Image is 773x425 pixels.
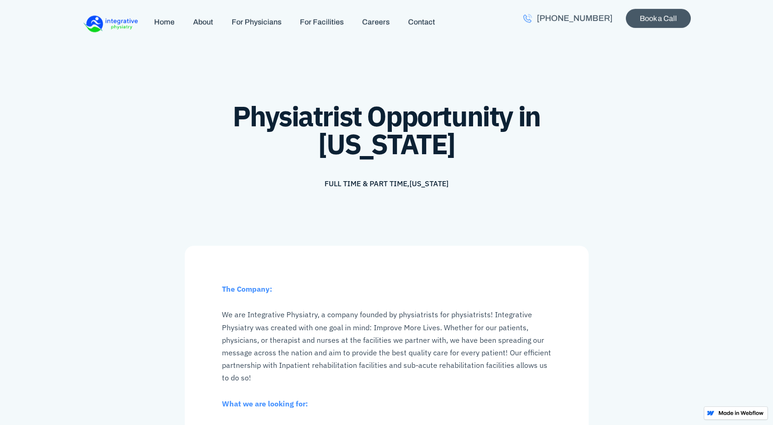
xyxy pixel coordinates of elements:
[222,308,552,384] p: We are Integrative Physiatry, a company founded by physiatrists for physiatrists! Integrative Phy...
[626,9,691,28] a: Book a Call
[399,12,444,32] a: Contact
[291,12,353,32] a: For Facilities
[718,411,764,415] img: Made in Webflow
[353,12,399,32] a: Careers
[537,13,613,24] div: [PHONE_NUMBER]
[145,12,184,32] a: Home
[409,177,448,190] div: [US_STATE]
[222,12,291,32] a: For Physicians
[206,102,568,163] div: Physiatrist Opportunity in [US_STATE]
[222,284,272,294] strong: The Company:
[184,12,222,32] a: About
[325,177,407,190] div: Full Time & Part Time
[514,8,622,29] a: [PHONE_NUMBER]
[83,11,138,37] a: home
[222,399,308,408] strong: What we are looking for:
[407,177,409,190] div: ,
